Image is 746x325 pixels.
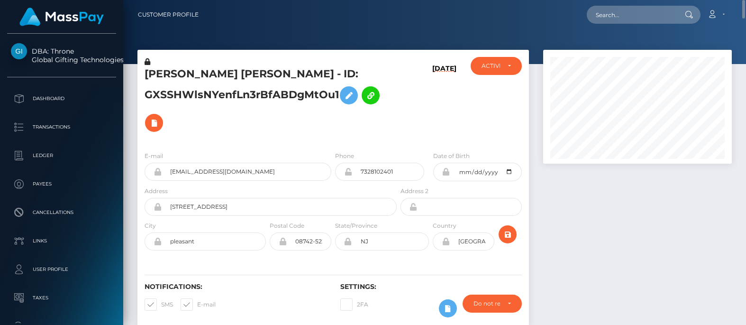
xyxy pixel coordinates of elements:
p: Cancellations [11,205,112,220]
p: User Profile [11,262,112,277]
label: Country [433,222,456,230]
p: Ledger [11,149,112,163]
button: Do not require [463,295,522,313]
a: Dashboard [7,87,116,111]
p: Taxes [11,291,112,305]
a: Links [7,229,116,253]
label: Address [145,187,168,195]
p: Transactions [11,120,112,134]
h6: [DATE] [432,65,456,140]
input: Search... [587,6,676,24]
p: Payees [11,177,112,191]
label: Date of Birth [433,152,470,160]
a: Ledger [7,144,116,167]
a: Cancellations [7,201,116,224]
img: MassPay Logo [19,8,104,26]
img: Global Gifting Technologies Inc [11,43,27,59]
label: 2FA [340,298,368,311]
label: E-mail [145,152,163,160]
h6: Notifications: [145,283,326,291]
div: ACTIVE [482,62,500,70]
span: DBA: Throne Global Gifting Technologies Inc [7,47,116,64]
a: Payees [7,172,116,196]
div: Do not require [473,300,500,307]
label: Address 2 [400,187,428,195]
label: Phone [335,152,354,160]
label: E-mail [181,298,216,311]
p: Links [11,234,112,248]
a: Customer Profile [138,5,199,25]
label: SMS [145,298,173,311]
label: City [145,222,156,230]
p: Dashboard [11,92,112,106]
label: State/Province [335,222,377,230]
h5: [PERSON_NAME] [PERSON_NAME] - ID: GXSSHWlsNYenfLn3rBfABDgMtOu1 [145,67,391,137]
h6: Settings: [340,283,522,291]
a: Transactions [7,115,116,139]
button: ACTIVE [471,57,522,75]
a: Taxes [7,286,116,310]
label: Postal Code [270,222,304,230]
a: User Profile [7,258,116,281]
